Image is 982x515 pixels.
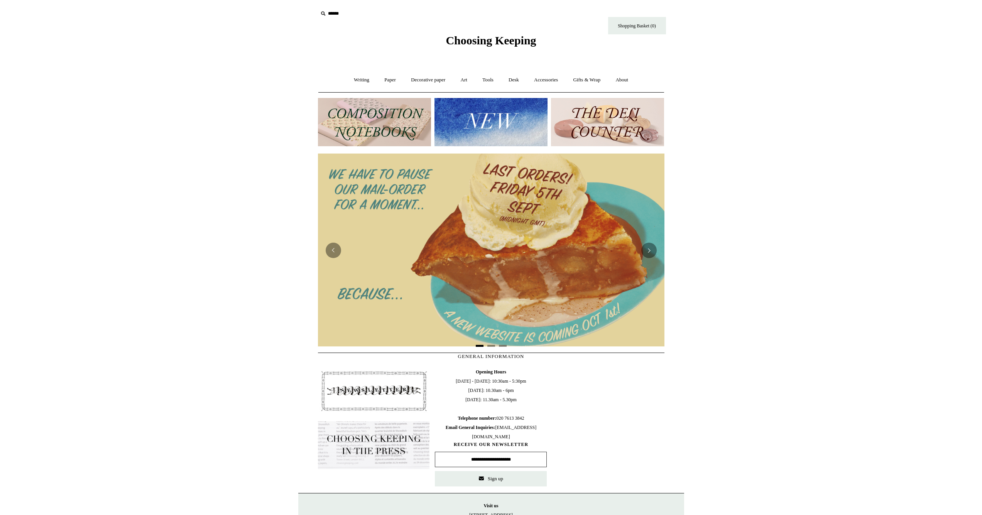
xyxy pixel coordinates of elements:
[377,70,403,90] a: Paper
[458,415,497,421] b: Telephone number
[318,367,430,415] img: pf-4db91bb9--1305-Newsletter-Button_1200x.jpg
[458,353,524,359] span: GENERAL INFORMATION
[318,98,431,146] img: 202302 Composition ledgers.jpg__PID:69722ee6-fa44-49dd-a067-31375e5d54ec
[326,243,341,258] button: Previous
[499,345,507,347] button: Page 3
[446,34,536,47] span: Choosing Keeping
[446,425,536,439] span: [EMAIL_ADDRESS][DOMAIN_NAME]
[495,415,496,421] b: :
[487,345,495,347] button: Page 2
[502,70,526,90] a: Desk
[435,471,547,486] button: Sign up
[434,98,548,146] img: New.jpg__PID:f73bdf93-380a-4a35-bcfe-7823039498e1
[476,369,506,375] b: Opening Hours
[404,70,452,90] a: Decorative paper
[475,70,500,90] a: Tools
[318,154,664,346] img: 2025 New Website coming soon.png__PID:95e867f5-3b87-426e-97a5-a534fe0a3431
[435,367,547,441] span: [DATE] - [DATE]: 10:30am - 5:30pm [DATE]: 10.30am - 6pm [DATE]: 11.30am - 5.30pm 020 7613 3842
[608,17,666,34] a: Shopping Basket (0)
[641,243,657,258] button: Next
[608,70,635,90] a: About
[347,70,376,90] a: Writing
[551,98,664,146] img: The Deli Counter
[454,70,474,90] a: Art
[435,441,547,448] span: RECEIVE OUR NEWSLETTER
[446,425,495,430] b: Email General Inquiries:
[527,70,565,90] a: Accessories
[552,367,664,483] iframe: google_map
[488,476,503,481] span: Sign up
[484,503,499,508] strong: Visit us
[318,421,430,469] img: pf-635a2b01-aa89-4342-bbcd-4371b60f588c--In-the-press-Button_1200x.jpg
[446,40,536,46] a: Choosing Keeping
[566,70,607,90] a: Gifts & Wrap
[476,345,483,347] button: Page 1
